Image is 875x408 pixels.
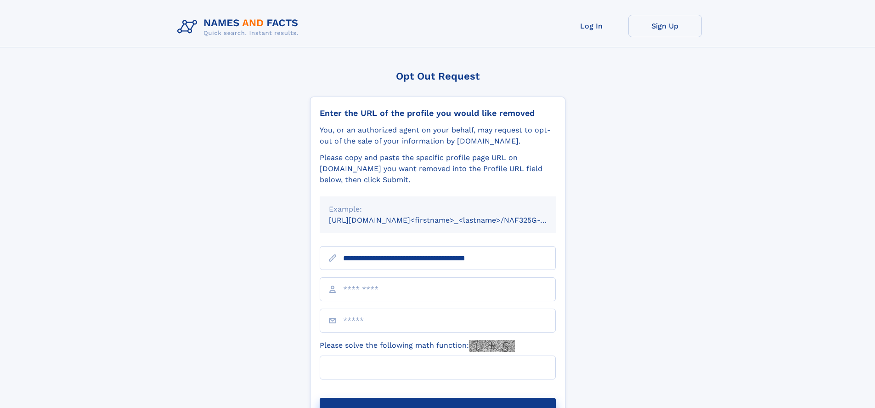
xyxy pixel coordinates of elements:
div: Enter the URL of the profile you would like removed [320,108,556,118]
div: Please copy and paste the specific profile page URL on [DOMAIN_NAME] you want removed into the Pr... [320,152,556,185]
div: Opt Out Request [310,70,565,82]
div: Example: [329,204,547,215]
a: Log In [555,15,628,37]
a: Sign Up [628,15,702,37]
div: You, or an authorized agent on your behalf, may request to opt-out of the sale of your informatio... [320,125,556,147]
label: Please solve the following math function: [320,340,515,352]
img: Logo Names and Facts [174,15,306,40]
small: [URL][DOMAIN_NAME]<firstname>_<lastname>/NAF325G-xxxxxxxx [329,216,573,224]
